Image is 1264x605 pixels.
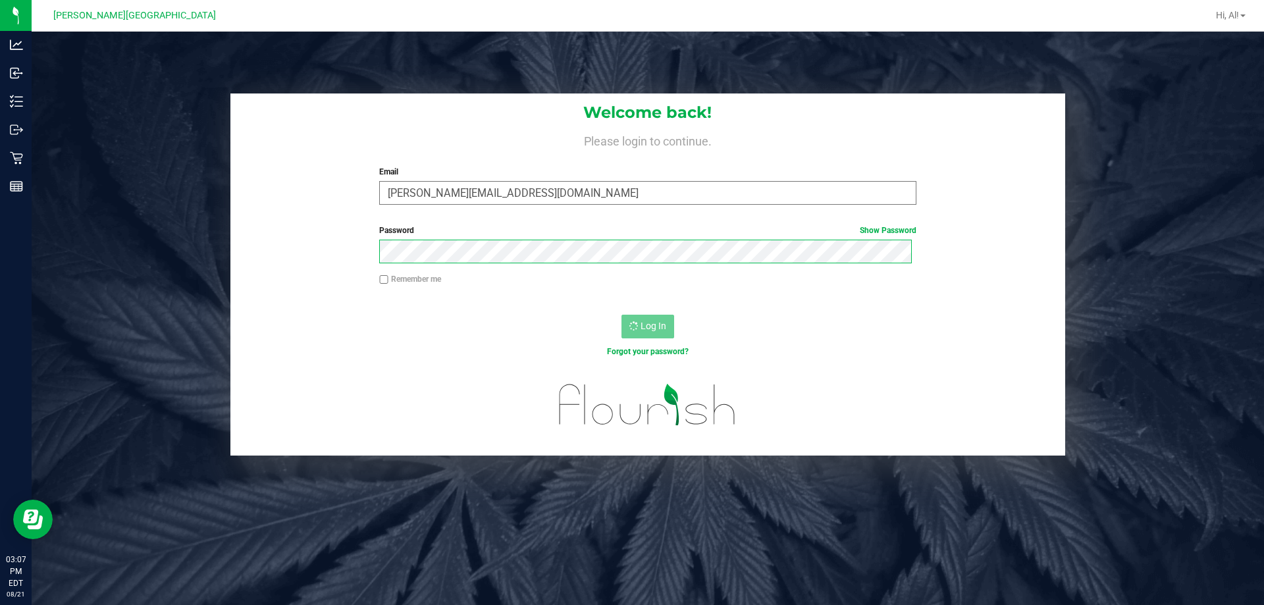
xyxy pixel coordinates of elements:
span: [PERSON_NAME][GEOGRAPHIC_DATA] [53,10,216,21]
inline-svg: Inbound [10,66,23,80]
a: Forgot your password? [607,347,689,356]
label: Remember me [379,273,441,285]
h4: Please login to continue. [230,132,1065,147]
span: Password [379,226,414,235]
img: flourish_logo.svg [543,371,752,438]
iframe: Resource center [13,500,53,539]
inline-svg: Inventory [10,95,23,108]
label: Email [379,166,916,178]
inline-svg: Reports [10,180,23,193]
span: Hi, Al! [1216,10,1239,20]
inline-svg: Outbound [10,123,23,136]
a: Show Password [860,226,916,235]
input: Remember me [379,275,388,284]
p: 03:07 PM EDT [6,554,26,589]
h1: Welcome back! [230,104,1065,121]
p: 08/21 [6,589,26,599]
button: Log In [621,315,674,338]
inline-svg: Retail [10,151,23,165]
inline-svg: Analytics [10,38,23,51]
span: Log In [641,321,666,331]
